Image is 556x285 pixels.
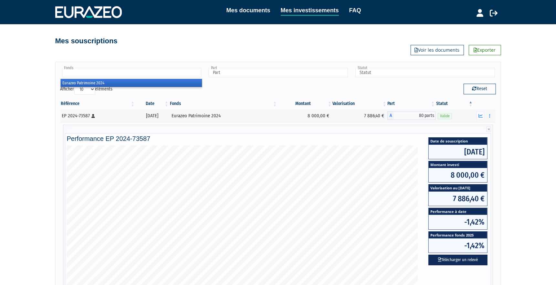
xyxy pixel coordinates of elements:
[428,255,488,265] button: Télécharger un relevé
[429,215,487,229] span: -1,42%
[349,6,361,15] a: FAQ
[278,98,332,109] th: Montant: activer pour trier la colonne par ordre croissant
[394,111,436,120] span: 80 parts
[55,37,118,45] h4: Mes souscriptions
[172,112,275,119] div: Eurazeo Patrimoine 2024
[62,112,133,119] div: EP 2024-73587
[135,98,169,109] th: Date: activer pour trier la colonne par ordre croissant
[429,238,487,253] span: -1,42%
[429,161,487,168] span: Montant investi
[61,79,202,87] li: Eurazeo Patrimoine 2024
[429,145,487,159] span: [DATE]
[332,109,387,122] td: 7 886,40 €
[429,192,487,206] span: 7 886,40 €
[429,232,487,238] span: Performance fonds 2025
[74,84,95,95] select: Afficheréléments
[226,6,270,15] a: Mes documents
[169,98,278,109] th: Fonds: activer pour trier la colonne par ordre croissant
[438,113,452,119] span: Valide
[387,111,394,120] span: A
[429,208,487,215] span: Performance à date
[55,6,122,18] img: 1732889491-logotype_eurazeo_blanc_rvb.png
[60,84,113,95] label: Afficher éléments
[469,45,501,55] a: Exporter
[429,168,487,182] span: 8 000,00 €
[92,114,95,118] i: [Français] Personne physique
[429,138,487,144] span: Date de souscription
[67,135,489,142] h4: Performance EP 2024-73587
[387,98,436,109] th: Part: activer pour trier la colonne par ordre croissant
[278,109,332,122] td: 8 000,00 €
[281,6,339,16] a: Mes investissements
[60,98,135,109] th: Référence : activer pour trier la colonne par ordre croissant
[411,45,464,55] a: Voir les documents
[138,112,167,119] div: [DATE]
[332,98,387,109] th: Valorisation: activer pour trier la colonne par ordre croissant
[464,84,496,94] button: Reset
[435,98,473,109] th: Statut : activer pour trier la colonne par ordre d&eacute;croissant
[387,111,436,120] div: A - Eurazeo Patrimoine 2024
[429,185,487,191] span: Valorisation au [DATE]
